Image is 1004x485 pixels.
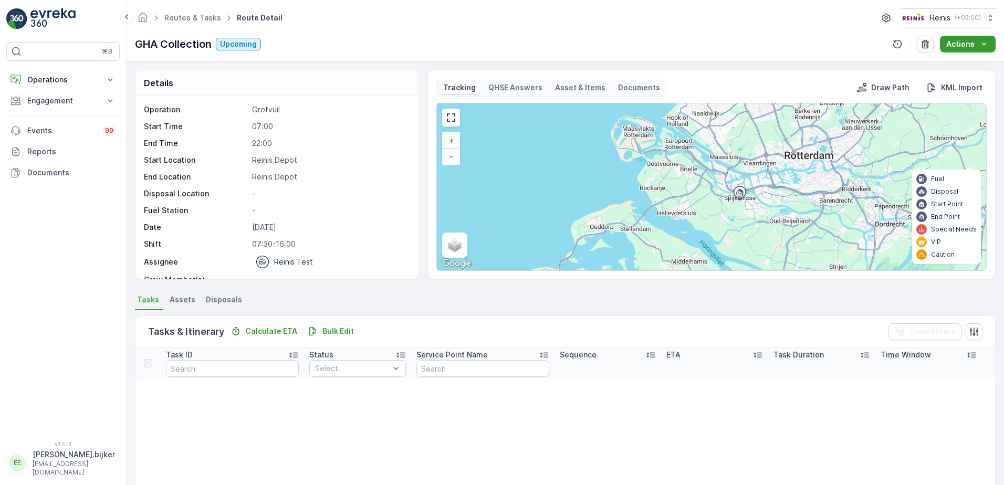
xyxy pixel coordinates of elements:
[252,172,407,182] p: Reinis Depot
[9,455,26,471] div: EE
[881,350,931,360] p: Time Window
[252,205,407,216] p: -
[137,16,149,25] a: Homepage
[206,294,242,305] span: Disposals
[309,350,333,360] p: Status
[666,350,681,360] p: ETA
[27,75,99,85] p: Operations
[555,82,605,93] p: Asset & Items
[144,257,178,267] p: Assignee
[144,155,248,165] p: Start Location
[930,13,950,23] p: Reinis
[909,326,955,337] p: Clear Filters
[443,82,476,93] p: Tracking
[164,13,221,22] a: Routes & Tasks
[235,13,285,23] span: Route Detail
[443,133,459,149] a: Zoom In
[443,234,466,257] a: Layers
[941,82,982,93] p: KML Import
[449,136,454,145] span: +
[440,257,474,270] img: Google
[6,441,120,447] span: v 1.51.1
[931,250,955,259] p: Caution
[27,125,97,136] p: Events
[144,121,248,132] p: Start Time
[922,81,987,94] button: KML Import
[940,36,996,52] button: Actions
[6,162,120,183] a: Documents
[931,175,944,183] p: Fuel
[931,187,958,196] p: Disposal
[6,120,120,141] a: Events99
[931,238,941,246] p: VIP
[102,47,112,56] p: ⌘B
[135,36,212,52] p: GHA Collection
[416,350,488,360] p: Service Point Name
[6,69,120,90] button: Operations
[245,326,297,336] p: Calculate ETA
[946,39,975,49] p: Actions
[852,81,914,94] button: Draw Path
[27,96,99,106] p: Engagement
[220,39,257,49] p: Upcoming
[304,325,358,338] button: Bulk Edit
[901,8,996,27] button: Reinis(+02:00)
[274,257,313,267] p: Reinis Test
[440,257,474,270] a: Open this area in Google Maps (opens a new window)
[144,138,248,149] p: End Time
[931,213,960,221] p: End Point
[6,90,120,111] button: Engagement
[437,103,986,270] div: 0
[105,126,113,135] p: 99
[252,188,407,199] p: -
[166,350,193,360] p: Task ID
[560,350,597,360] p: Sequence
[144,104,248,115] p: Operation
[252,121,407,132] p: 07:00
[931,200,963,208] p: Start Point
[416,360,549,377] input: Search
[901,12,926,24] img: Reinis-Logo-Vrijstaand_Tekengebied-1-copy2_aBO4n7j.png
[148,324,224,339] p: Tasks & Itinerary
[144,172,248,182] p: End Location
[488,82,542,93] p: QHSE Answers
[144,77,173,89] p: Details
[888,323,961,340] button: Clear Filters
[6,8,27,29] img: logo
[6,141,120,162] a: Reports
[30,8,76,29] img: logo_light-DOdMpM7g.png
[27,167,116,178] p: Documents
[252,138,407,149] p: 22:00
[773,350,824,360] p: Task Duration
[252,155,407,165] p: Reinis Depot
[618,82,660,93] p: Documents
[144,188,248,199] p: Disposal Location
[252,275,407,285] p: -
[170,294,195,305] span: Assets
[955,14,981,22] p: ( +02:00 )
[449,152,454,161] span: −
[443,149,459,164] a: Zoom Out
[144,239,248,249] p: Shift
[27,146,116,157] p: Reports
[137,294,159,305] span: Tasks
[443,110,459,125] a: View Fullscreen
[6,449,120,477] button: EE[PERSON_NAME].bijker[EMAIL_ADDRESS][DOMAIN_NAME]
[166,360,299,377] input: Search
[322,326,354,336] p: Bulk Edit
[252,104,407,115] p: Grofvuil
[226,325,301,338] button: Calculate ETA
[144,205,248,216] p: Fuel Station
[216,38,261,50] button: Upcoming
[33,460,115,477] p: [EMAIL_ADDRESS][DOMAIN_NAME]
[252,239,407,249] p: 07:30-16:00
[33,449,115,460] p: [PERSON_NAME].bijker
[252,222,407,233] p: [DATE]
[931,225,977,234] p: Special Needs
[871,82,909,93] p: Draw Path
[144,222,248,233] p: Date
[315,363,390,374] p: Select
[144,275,248,285] p: Crew Member(s)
